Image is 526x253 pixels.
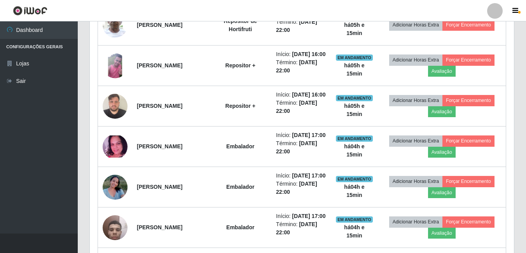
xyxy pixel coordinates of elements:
strong: há 04 h e 15 min [344,143,364,158]
strong: Repositor + [225,62,255,69]
strong: Embalador [226,184,254,190]
button: Adicionar Horas Extra [389,19,442,30]
strong: [PERSON_NAME] [137,224,182,230]
strong: há 05 h e 15 min [344,62,364,77]
span: EM ANDAMENTO [336,176,373,182]
strong: há 04 h e 15 min [344,224,364,239]
li: Término: [276,99,326,115]
button: Forçar Encerramento [442,176,495,187]
button: Forçar Encerramento [442,54,495,65]
li: Término: [276,58,326,75]
time: [DATE] 17:00 [292,172,325,179]
li: Início: [276,172,326,180]
button: Adicionar Horas Extra [389,176,442,187]
span: EM ANDAMENTO [336,54,373,61]
button: Avaliação [428,66,456,77]
button: Avaliação [428,147,456,158]
li: Início: [276,50,326,58]
strong: [PERSON_NAME] [137,62,182,69]
strong: há 05 h e 15 min [344,22,364,36]
time: [DATE] 17:00 [292,213,325,219]
img: 1733931540736.jpeg [103,90,128,123]
li: Término: [276,220,326,237]
time: [DATE] 16:00 [292,51,325,57]
button: Forçar Encerramento [442,95,495,106]
img: 1743965211684.jpeg [103,9,128,42]
time: [DATE] 17:00 [292,132,325,138]
button: Adicionar Horas Extra [389,216,442,227]
li: Término: [276,139,326,156]
img: CoreUI Logo [13,6,47,16]
span: EM ANDAMENTO [336,216,373,223]
strong: [PERSON_NAME] [137,103,182,109]
img: 1711583499693.jpeg [103,170,128,204]
strong: Repositor + [225,103,255,109]
strong: [PERSON_NAME] [137,184,182,190]
time: [DATE] 16:00 [292,91,325,98]
li: Início: [276,212,326,220]
li: Término: [276,18,326,34]
button: Adicionar Horas Extra [389,95,442,106]
button: Avaliação [428,187,456,198]
strong: Embalador [226,143,254,149]
strong: Embalador [226,224,254,230]
span: EM ANDAMENTO [336,95,373,101]
button: Adicionar Horas Extra [389,54,442,65]
button: Forçar Encerramento [442,135,495,146]
li: Término: [276,180,326,196]
strong: Repositor de Hortifruti [224,18,257,32]
span: EM ANDAMENTO [336,135,373,142]
strong: há 04 h e 15 min [344,184,364,198]
strong: [PERSON_NAME] [137,143,182,149]
strong: há 05 h e 15 min [344,103,364,117]
button: Forçar Encerramento [442,19,495,30]
li: Início: [276,91,326,99]
button: Forçar Encerramento [442,216,495,227]
img: 1737022701609.jpeg [103,211,128,244]
button: Avaliação [428,106,456,117]
button: Adicionar Horas Extra [389,135,442,146]
li: Início: [276,131,326,139]
button: Avaliação [428,228,456,239]
strong: [PERSON_NAME] [137,22,182,28]
img: 1691035416773.jpeg [103,53,128,78]
img: 1744415855733.jpeg [103,135,128,157]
